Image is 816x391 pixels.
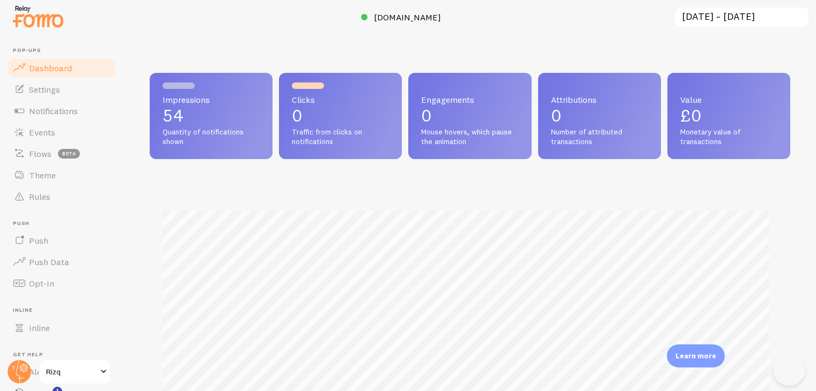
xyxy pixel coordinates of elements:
[163,127,260,146] span: Quantity of notifications shown
[421,127,518,146] span: Mouse hovers, which pause the animation
[29,170,56,181] span: Theme
[551,95,648,104] span: Attributions
[292,95,389,104] span: Clicks
[13,307,117,314] span: Inline
[6,186,117,207] a: Rules
[680,127,777,146] span: Monetary value of transactions
[6,273,117,294] a: Opt-In
[29,235,48,246] span: Push
[29,127,55,138] span: Events
[29,191,50,202] span: Rules
[13,351,117,358] span: Get Help
[667,344,725,367] div: Learn more
[421,107,518,124] p: 0
[11,3,65,30] img: fomo-relay-logo-orange.svg
[292,107,389,124] p: 0
[29,148,52,159] span: Flows
[29,322,50,333] span: Inline
[29,106,78,116] span: Notifications
[6,251,117,273] a: Push Data
[680,95,777,104] span: Value
[29,257,69,267] span: Push Data
[29,84,60,95] span: Settings
[551,127,648,146] span: Number of attributed transactions
[773,354,805,386] iframe: Help Scout Beacon - Open
[13,47,117,54] span: Pop-ups
[163,95,260,104] span: Impressions
[6,143,117,164] a: Flows beta
[13,220,117,227] span: Push
[39,359,111,385] a: Rizq
[46,365,97,378] span: Rizq
[29,63,72,73] span: Dashboard
[6,230,117,251] a: Push
[6,57,117,79] a: Dashboard
[58,149,80,159] span: beta
[6,164,117,186] a: Theme
[680,105,702,126] span: £0
[6,100,117,122] a: Notifications
[551,107,648,124] p: 0
[421,95,518,104] span: Engagements
[292,127,389,146] span: Traffic from clicks on notifications
[29,278,54,289] span: Opt-In
[6,122,117,143] a: Events
[6,79,117,100] a: Settings
[675,351,716,361] p: Learn more
[6,317,117,339] a: Inline
[163,107,260,124] p: 54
